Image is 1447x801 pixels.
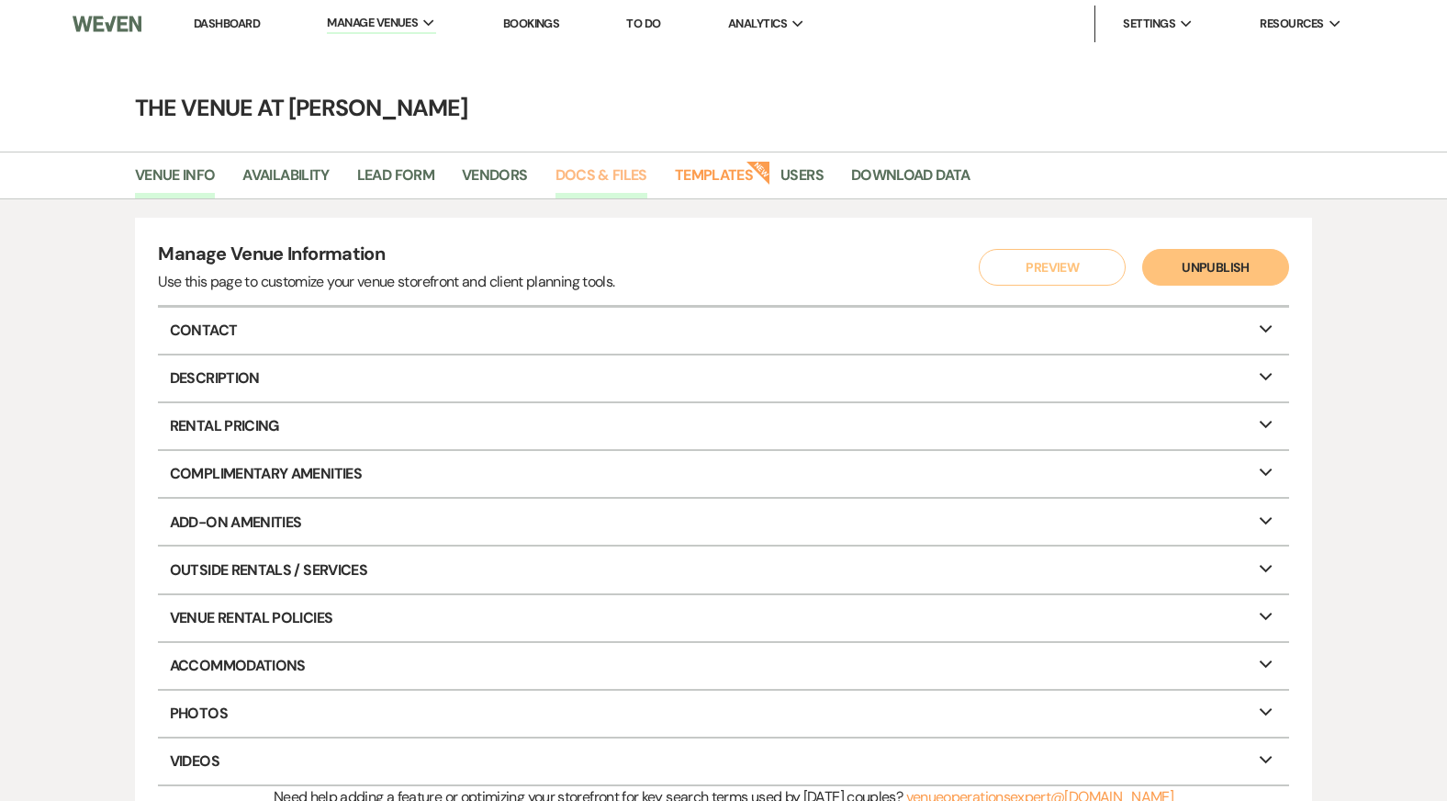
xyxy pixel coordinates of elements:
img: Weven Logo [73,5,142,43]
span: Analytics [728,15,787,33]
a: Dashboard [194,16,260,31]
p: Rental Pricing [158,403,1288,449]
p: Outside Rentals / Services [158,547,1288,592]
a: Download Data [851,164,970,198]
a: Preview [975,249,1122,286]
a: Users [780,164,824,198]
p: Complimentary Amenities [158,451,1288,497]
p: Contact [158,308,1288,354]
div: Use this page to customize your venue storefront and client planning tools. [158,271,614,293]
p: Description [158,355,1288,401]
p: Photos [158,691,1288,737]
a: To Do [626,16,660,31]
a: Templates [675,164,753,198]
a: Vendors [462,164,528,198]
a: Bookings [503,16,560,31]
span: Resources [1260,15,1323,33]
a: Lead Form [357,164,434,198]
strong: New [746,159,771,185]
a: Availability [242,164,329,198]
span: Settings [1123,15,1175,33]
p: Add-On Amenities [158,499,1288,545]
button: Preview [979,249,1126,286]
a: Docs & Files [555,164,647,198]
h4: The Venue at [PERSON_NAME] [62,92,1385,124]
span: Manage Venues [327,14,418,32]
p: Accommodations [158,643,1288,689]
p: Venue Rental Policies [158,595,1288,641]
a: Venue Info [135,164,216,198]
p: Videos [158,739,1288,784]
button: Unpublish [1142,249,1289,286]
h4: Manage Venue Information [158,241,614,271]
